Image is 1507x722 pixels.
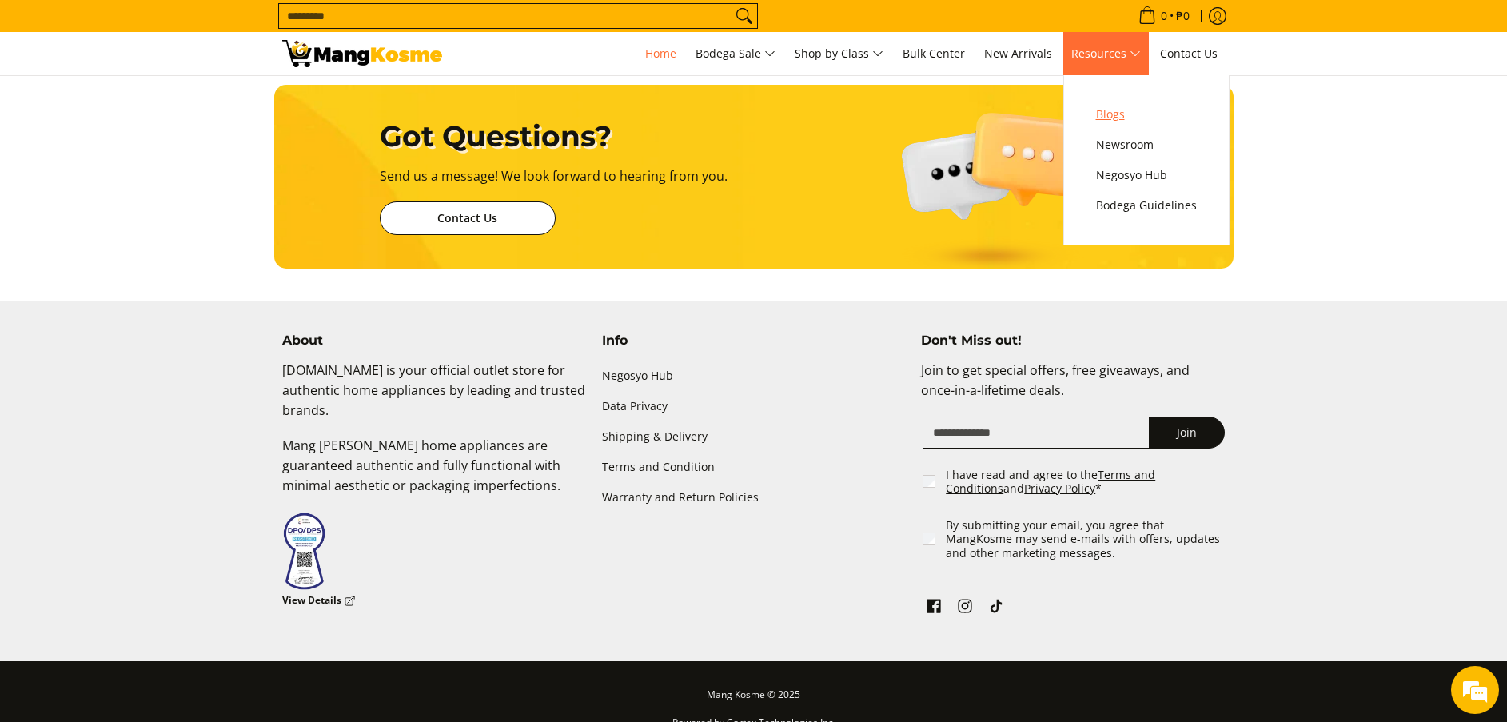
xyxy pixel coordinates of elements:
[282,40,442,67] img: Mang Kosme: Your Home Appliances Warehouse Sale Partner!
[282,512,326,591] img: Data Privacy Seal
[602,421,906,452] a: Shipping & Delivery
[602,452,906,482] a: Terms and Condition
[985,595,1007,622] a: See Mang Kosme on TikTok
[946,518,1226,560] label: By submitting your email, you agree that MangKosme may send e-mails with offers, updates and othe...
[282,361,586,436] p: [DOMAIN_NAME] is your official outlet store for authentic home appliances by leading and trusted ...
[976,32,1060,75] a: New Arrivals
[946,468,1226,496] label: I have read and agree to the and *
[602,333,906,349] h4: Info
[787,32,891,75] a: Shop by Class
[602,482,906,513] a: Warranty and Return Policies
[282,685,1226,713] p: Mang Kosme © 2025
[1134,7,1194,25] span: •
[637,32,684,75] a: Home
[795,44,883,64] span: Shop by Class
[645,46,676,61] span: Home
[1096,135,1197,155] span: Newsroom
[946,467,1155,497] a: Terms and Conditions
[688,32,783,75] a: Bodega Sale
[1088,99,1205,130] a: Blogs
[1096,166,1197,185] span: Negosyo Hub
[1088,160,1205,190] a: Negosyo Hub
[954,595,976,622] a: See Mang Kosme on Instagram
[1152,32,1226,75] a: Contact Us
[923,595,945,622] a: See Mang Kosme on Facebook
[282,436,586,511] p: Mang [PERSON_NAME] home appliances are guaranteed authentic and fully functional with minimal aes...
[1149,417,1225,449] button: Join
[921,361,1225,417] p: Join to get special offers, free giveaways, and once-in-a-lifetime deals.
[1088,190,1205,221] a: Bodega Guidelines
[1096,196,1197,216] span: Bodega Guidelines
[984,46,1052,61] span: New Arrivals
[1160,46,1218,61] span: Contact Us
[282,333,586,349] h4: About
[1088,130,1205,160] a: Newsroom
[1096,105,1197,125] span: Blogs
[895,32,973,75] a: Bulk Center
[380,166,808,202] p: Send us a message! We look forward to hearing from you.
[1158,10,1170,22] span: 0
[1174,10,1192,22] span: ₱0
[903,46,965,61] span: Bulk Center
[902,85,1084,285] img: Icon 3d customer support
[602,361,906,391] a: Negosyo Hub
[458,32,1226,75] nav: Main Menu
[696,44,775,64] span: Bodega Sale
[380,118,808,154] h2: Got Questions?
[921,333,1225,349] h4: Don't Miss out!
[602,391,906,421] a: Data Privacy
[1063,32,1149,75] a: Resources
[1024,481,1095,496] a: Privacy Policy
[282,591,356,611] a: View Details
[380,201,556,235] a: Contact Us
[732,4,757,28] button: Search
[1071,44,1141,64] span: Resources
